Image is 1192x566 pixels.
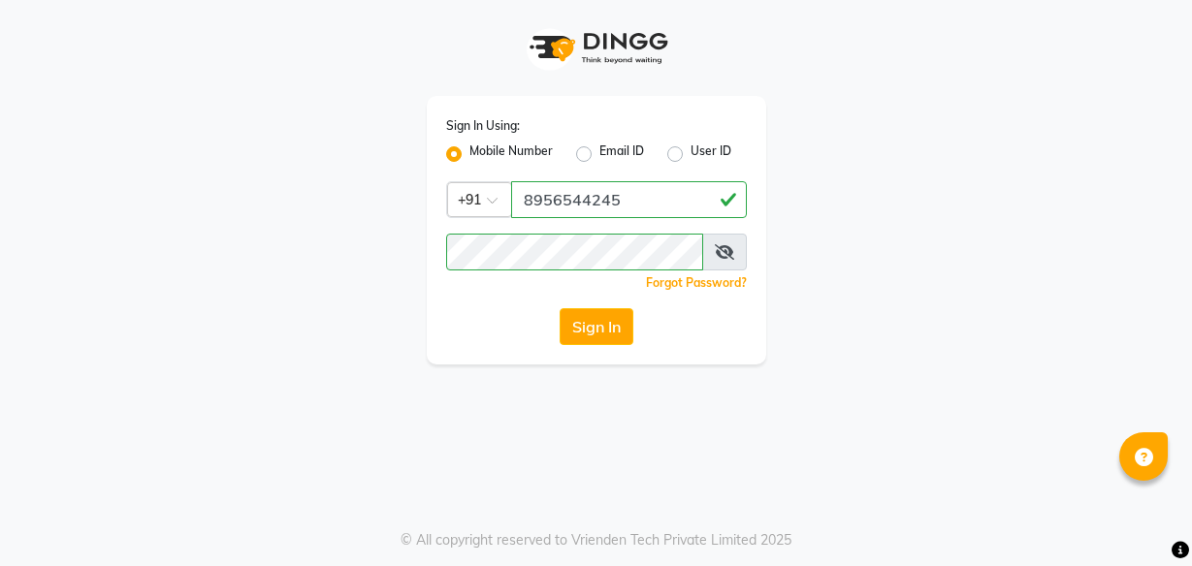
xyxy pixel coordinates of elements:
[469,142,553,166] label: Mobile Number
[446,234,703,270] input: Username
[599,142,644,166] label: Email ID
[560,308,633,345] button: Sign In
[691,142,731,166] label: User ID
[646,275,747,290] a: Forgot Password?
[446,117,520,135] label: Sign In Using:
[511,181,747,218] input: Username
[1111,488,1173,547] iframe: chat widget
[519,19,674,77] img: logo1.svg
